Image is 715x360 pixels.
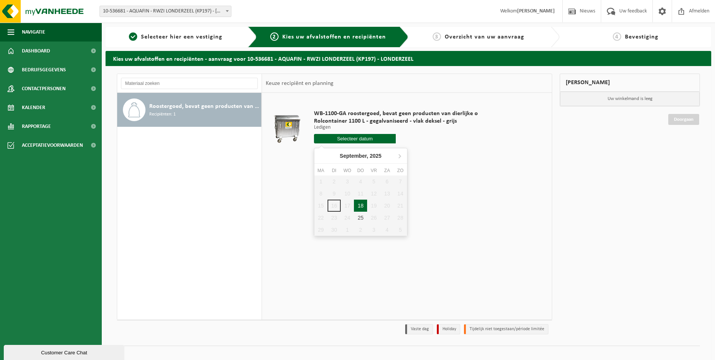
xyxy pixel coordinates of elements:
[445,34,524,40] span: Overzicht van uw aanvraag
[380,167,393,174] div: za
[354,167,367,174] div: do
[394,167,407,174] div: zo
[625,34,658,40] span: Bevestiging
[149,111,176,118] span: Recipiënten: 1
[314,125,478,130] p: Ledigen
[354,200,367,212] div: 18
[314,117,478,125] span: Rolcontainer 1100 L - gegalvaniseerd - vlak deksel - grijs
[141,34,222,40] span: Selecteer hier een vestiging
[4,343,126,360] iframe: chat widget
[314,134,396,143] input: Selecteer datum
[270,32,279,41] span: 2
[405,324,433,334] li: Vaste dag
[341,167,354,174] div: wo
[22,79,66,98] span: Contactpersonen
[106,51,711,66] h2: Kies uw afvalstoffen en recipiënten - aanvraag voor 10-536681 - AQUAFIN - RWZI LONDERZEEL (KP197)...
[22,42,50,60] span: Dashboard
[433,32,441,41] span: 3
[437,324,460,334] li: Holiday
[328,167,341,174] div: di
[370,153,381,158] i: 2025
[117,93,262,127] button: Roostergoed, bevat geen producten van dierlijke oorsprong Recipiënten: 1
[129,32,137,41] span: 1
[121,78,258,89] input: Materiaal zoeken
[22,60,66,79] span: Bedrijfsgegevens
[613,32,621,41] span: 4
[22,23,45,42] span: Navigatie
[337,150,384,162] div: September,
[109,32,242,42] a: 1Selecteer hier een vestiging
[354,212,367,224] div: 25
[100,6,231,17] span: 10-536681 - AQUAFIN - RWZI LONDERZEEL (KP197) - LONDERZEEL
[149,102,259,111] span: Roostergoed, bevat geen producten van dierlijke oorsprong
[464,324,548,334] li: Tijdelijk niet toegestaan/période limitée
[367,167,380,174] div: vr
[22,117,51,136] span: Rapportage
[22,98,45,117] span: Kalender
[314,167,328,174] div: ma
[560,92,700,106] p: Uw winkelmand is leeg
[22,136,83,155] span: Acceptatievoorwaarden
[560,74,700,92] div: [PERSON_NAME]
[354,224,367,236] div: 2
[668,114,699,125] a: Doorgaan
[517,8,555,14] strong: [PERSON_NAME]
[282,34,386,40] span: Kies uw afvalstoffen en recipiënten
[314,110,478,117] span: WB-1100-GA roostergoed, bevat geen producten van dierlijke o
[262,74,337,93] div: Keuze recipiënt en planning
